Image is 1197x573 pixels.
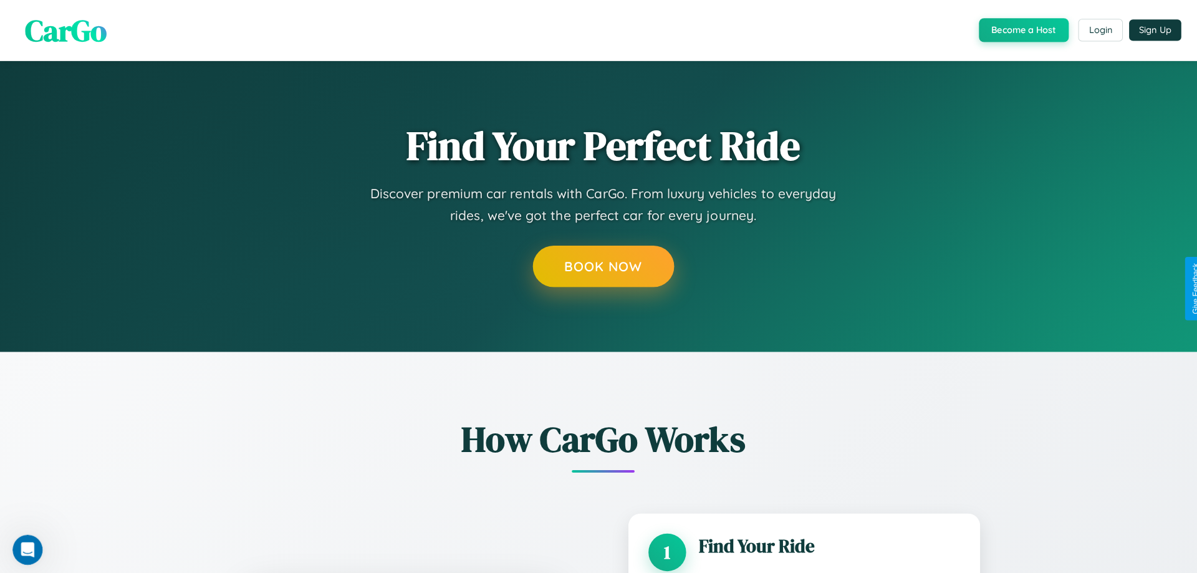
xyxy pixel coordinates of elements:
button: Become a Host [971,18,1060,42]
p: Discover premium car rentals with CarGo. From luxury vehicles to everyday rides, we've got the pe... [349,182,848,224]
h1: Find Your Perfect Ride [403,123,794,166]
button: Sign Up [1120,19,1172,41]
button: Book Now [529,244,669,285]
span: CarGo [25,9,106,51]
div: Give Feedback [1182,261,1191,312]
iframe: Intercom live chat [12,531,42,561]
button: Login [1070,19,1114,41]
h2: How CarGo Works [224,412,973,460]
div: 1 [643,529,681,567]
h3: Find Your Ride [693,529,953,554]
